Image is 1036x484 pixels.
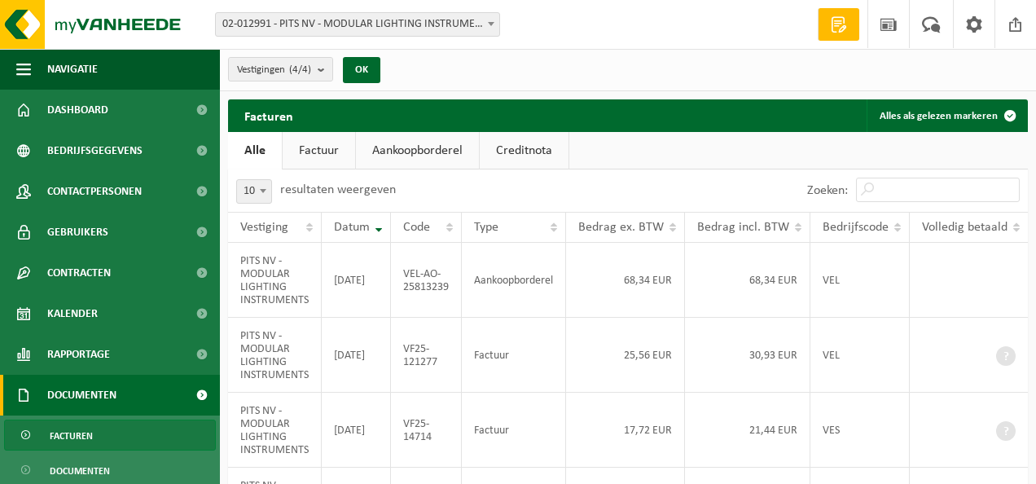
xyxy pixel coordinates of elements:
a: Creditnota [480,132,568,169]
td: VEL [810,243,910,318]
count: (4/4) [289,64,311,75]
span: Vestiging [240,221,288,234]
span: Bedrijfscode [823,221,889,234]
span: Gebruikers [47,212,108,253]
span: Navigatie [47,49,98,90]
span: Volledig betaald [922,221,1007,234]
span: Documenten [47,375,116,416]
span: Datum [334,221,370,234]
td: 68,34 EUR [685,243,810,318]
a: Aankoopborderel [356,132,479,169]
a: Alle [228,132,282,169]
td: VF25-14714 [391,393,462,468]
span: Code [403,221,430,234]
td: PITS NV - MODULAR LIGHTING INSTRUMENTS [228,393,322,468]
span: Facturen [50,420,93,451]
button: OK [343,57,380,83]
td: Aankoopborderel [462,243,566,318]
span: Type [474,221,498,234]
td: [DATE] [322,318,391,393]
td: [DATE] [322,393,391,468]
span: Vestigingen [237,58,311,82]
td: PITS NV - MODULAR LIGHTING INSTRUMENTS [228,243,322,318]
span: Contracten [47,253,111,293]
span: 10 [236,179,272,204]
td: PITS NV - MODULAR LIGHTING INSTRUMENTS [228,318,322,393]
span: Rapportage [47,334,110,375]
td: 17,72 EUR [566,393,685,468]
label: resultaten weergeven [280,183,396,196]
span: Contactpersonen [47,171,142,212]
span: 02-012991 - PITS NV - MODULAR LIGHTING INSTRUMENTS - RUMBEKE [215,12,500,37]
span: Bedrag ex. BTW [578,221,664,234]
td: Factuur [462,393,566,468]
a: Facturen [4,420,216,451]
td: Factuur [462,318,566,393]
button: Vestigingen(4/4) [228,57,333,81]
td: 25,56 EUR [566,318,685,393]
td: 21,44 EUR [685,393,810,468]
td: [DATE] [322,243,391,318]
span: 10 [237,180,271,203]
span: Kalender [47,293,98,334]
label: Zoeken: [807,184,848,197]
span: Bedrijfsgegevens [47,130,143,171]
span: 02-012991 - PITS NV - MODULAR LIGHTING INSTRUMENTS - RUMBEKE [216,13,499,36]
td: VEL [810,318,910,393]
h2: Facturen [228,99,309,131]
button: Alles als gelezen markeren [867,99,1026,132]
a: Factuur [283,132,355,169]
td: 68,34 EUR [566,243,685,318]
td: 30,93 EUR [685,318,810,393]
iframe: chat widget [8,448,272,484]
span: Dashboard [47,90,108,130]
td: VEL-AO-25813239 [391,243,462,318]
td: VES [810,393,910,468]
span: Bedrag incl. BTW [697,221,789,234]
td: VF25-121277 [391,318,462,393]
